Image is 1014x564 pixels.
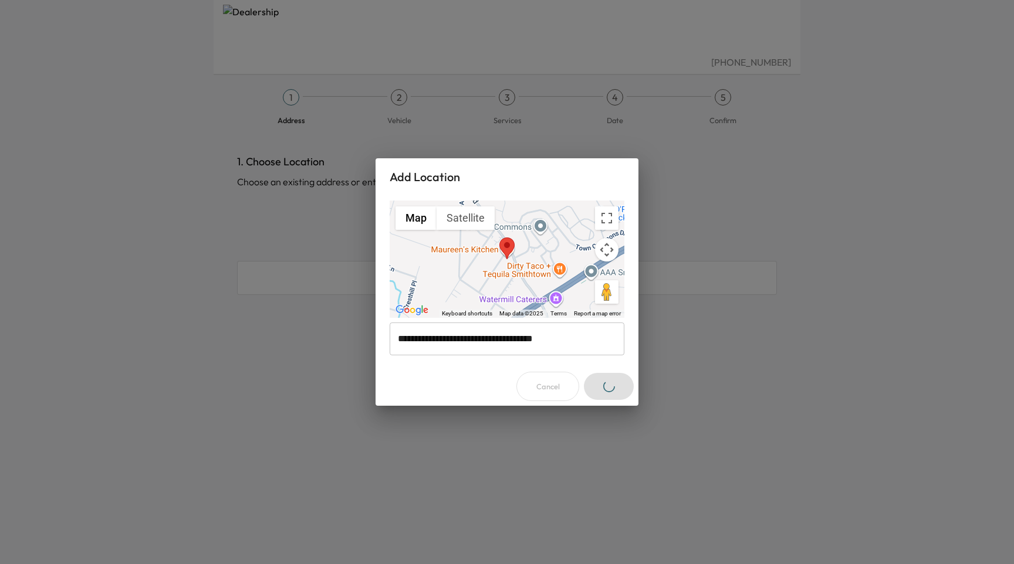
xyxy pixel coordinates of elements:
button: Toggle fullscreen view [595,206,618,230]
button: Keyboard shortcuts [442,310,492,318]
span: Map data ©2025 [499,310,543,317]
button: Show street map [396,206,437,230]
a: Report a map error [574,310,621,317]
a: Terms (opens in new tab) [550,310,567,317]
a: Open this area in Google Maps (opens a new window) [393,303,431,318]
button: Map camera controls [595,238,618,261]
img: Google [393,303,431,318]
button: Show satellite imagery [437,206,495,230]
h2: Add Location [376,158,638,196]
button: Drag Pegman onto the map to open Street View [595,280,618,304]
